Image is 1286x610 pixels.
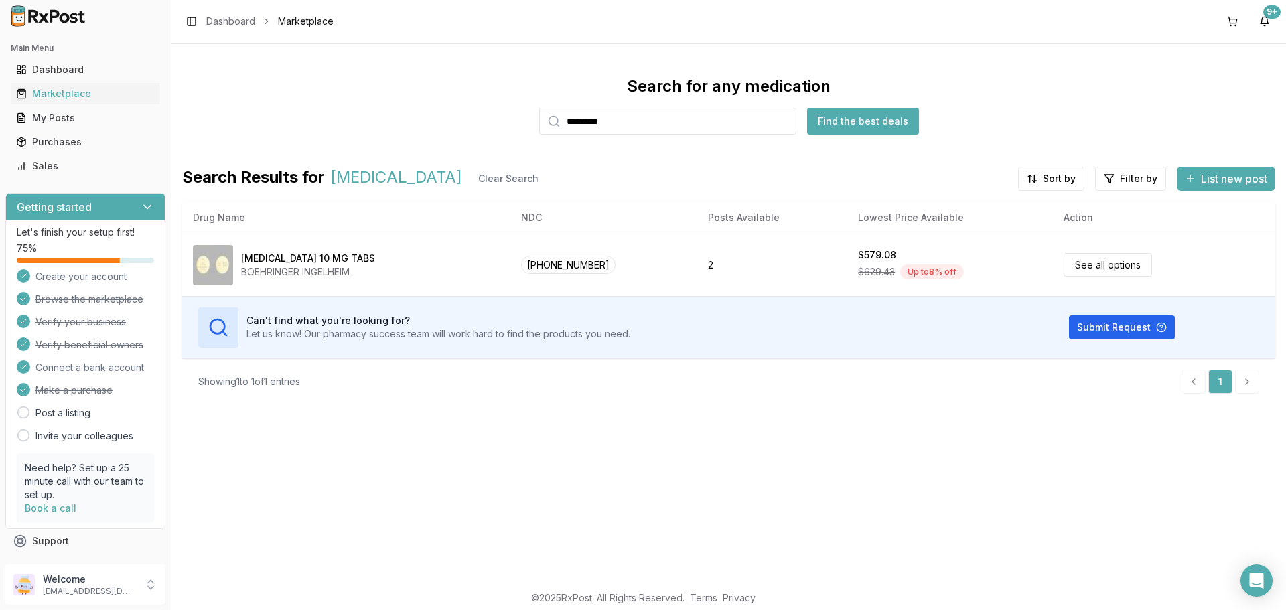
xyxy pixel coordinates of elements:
div: BOEHRINGER INGELHEIM [241,265,375,279]
span: Search Results for [182,167,325,191]
div: Marketplace [16,87,155,100]
p: [EMAIL_ADDRESS][DOMAIN_NAME] [43,586,136,597]
th: Action [1053,202,1275,234]
span: Marketplace [278,15,334,28]
button: 9+ [1254,11,1275,32]
div: [MEDICAL_DATA] 10 MG TABS [241,252,375,265]
th: Posts Available [697,202,847,234]
button: Filter by [1095,167,1166,191]
a: List new post [1177,173,1275,187]
button: My Posts [5,107,165,129]
button: Support [5,529,165,553]
nav: breadcrumb [206,15,334,28]
span: Verify your business [35,315,126,329]
span: Verify beneficial owners [35,338,143,352]
th: NDC [510,202,697,234]
div: Purchases [16,135,155,149]
span: 75 % [17,242,37,255]
td: 2 [697,234,847,296]
button: Sort by [1018,167,1084,191]
a: Invite your colleagues [35,429,133,443]
a: Dashboard [206,15,255,28]
span: Make a purchase [35,384,113,397]
button: List new post [1177,167,1275,191]
div: Showing 1 to 1 of 1 entries [198,375,300,388]
button: Purchases [5,131,165,153]
div: 9+ [1263,5,1281,19]
img: Jardiance 10 MG TABS [193,245,233,285]
a: Marketplace [11,82,160,106]
span: Feedback [32,558,78,572]
span: List new post [1201,171,1267,187]
a: My Posts [11,106,160,130]
div: Search for any medication [627,76,831,97]
div: Sales [16,159,155,173]
a: Purchases [11,130,160,154]
div: Open Intercom Messenger [1240,564,1273,597]
span: $629.43 [858,265,895,279]
img: User avatar [13,574,35,595]
span: Create your account [35,270,127,283]
button: Sales [5,155,165,177]
nav: pagination [1182,370,1259,394]
p: Need help? Set up a 25 minute call with our team to set up. [25,461,146,502]
span: Browse the marketplace [35,293,143,306]
div: $579.08 [858,248,896,262]
span: Filter by [1120,172,1157,185]
span: Sort by [1043,172,1076,185]
a: See all options [1064,253,1152,277]
th: Lowest Price Available [847,202,1052,234]
a: Terms [690,592,717,603]
p: Let us know! Our pharmacy success team will work hard to find the products you need. [246,327,630,341]
div: Up to 8 % off [900,264,964,279]
th: Drug Name [182,202,510,234]
p: Let's finish your setup first! [17,226,154,239]
h3: Can't find what you're looking for? [246,314,630,327]
button: Clear Search [468,167,549,191]
p: Welcome [43,573,136,586]
a: Sales [11,154,160,178]
span: [PHONE_NUMBER] [521,256,616,274]
a: Book a call [25,502,76,514]
a: 1 [1208,370,1232,394]
img: RxPost Logo [5,5,91,27]
a: Privacy [723,592,756,603]
div: Dashboard [16,63,155,76]
h2: Main Menu [11,43,160,54]
button: Dashboard [5,59,165,80]
div: My Posts [16,111,155,125]
button: Feedback [5,553,165,577]
span: [MEDICAL_DATA] [330,167,462,191]
h3: Getting started [17,199,92,215]
a: Post a listing [35,406,90,420]
a: Dashboard [11,58,160,82]
span: Connect a bank account [35,361,144,374]
button: Marketplace [5,83,165,104]
button: Submit Request [1069,315,1175,339]
button: Find the best deals [807,108,919,135]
